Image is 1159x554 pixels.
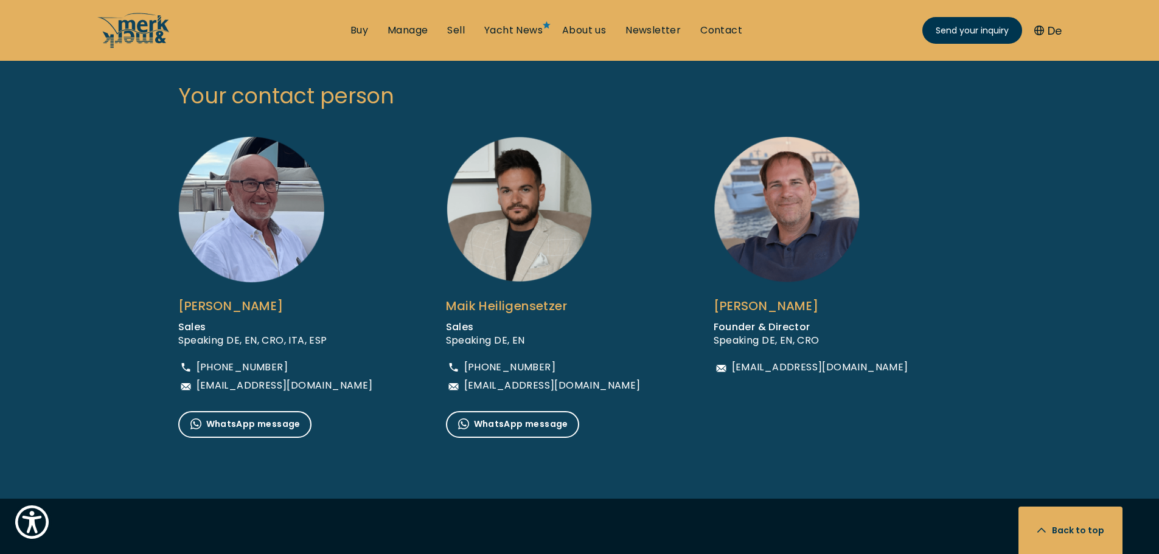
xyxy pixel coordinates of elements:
[178,136,324,283] img: Mario Martinović
[226,333,327,347] span: DE, EN, CRO, ITA, ESP
[178,334,373,347] div: Speaking
[464,362,556,372] span: [PHONE_NUMBER]
[562,24,606,37] a: About us
[625,24,681,37] a: Newsletter
[166,55,994,136] h3: Your contact person
[447,24,465,37] a: Sell
[1034,23,1062,39] button: De
[178,411,312,438] a: WhatsApp message
[922,17,1022,44] a: Send your inquiry
[714,136,860,283] img: Julian Merk
[714,320,908,334] div: Founder & Director
[1018,507,1122,554] button: Back to top
[446,411,579,438] a: WhatsApp message
[350,24,368,37] a: Buy
[446,334,641,347] div: Speaking
[714,295,908,317] div: [PERSON_NAME]
[936,24,1009,37] span: Send your inquiry
[186,417,301,432] span: WhatsApp message
[178,295,373,317] div: [PERSON_NAME]
[388,24,428,37] a: Manage
[484,24,543,37] a: Yacht News
[732,362,908,372] span: [EMAIL_ADDRESS][DOMAIN_NAME]
[197,362,288,372] span: [PHONE_NUMBER]
[494,333,524,347] span: DE, EN
[97,38,170,52] a: /
[762,333,819,347] span: DE, EN, CRO
[446,136,592,283] img: Maik Heiligensetzer
[178,320,373,334] div: Sales
[453,417,568,432] span: WhatsApp message
[197,381,373,390] span: [EMAIL_ADDRESS][DOMAIN_NAME]
[12,502,52,542] button: Show Accessibility Preferences
[446,320,641,334] div: Sales
[714,334,908,347] div: Speaking
[446,295,641,317] div: Maik Heiligensetzer
[700,24,742,37] a: Contact
[464,381,641,390] span: [EMAIL_ADDRESS][DOMAIN_NAME]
